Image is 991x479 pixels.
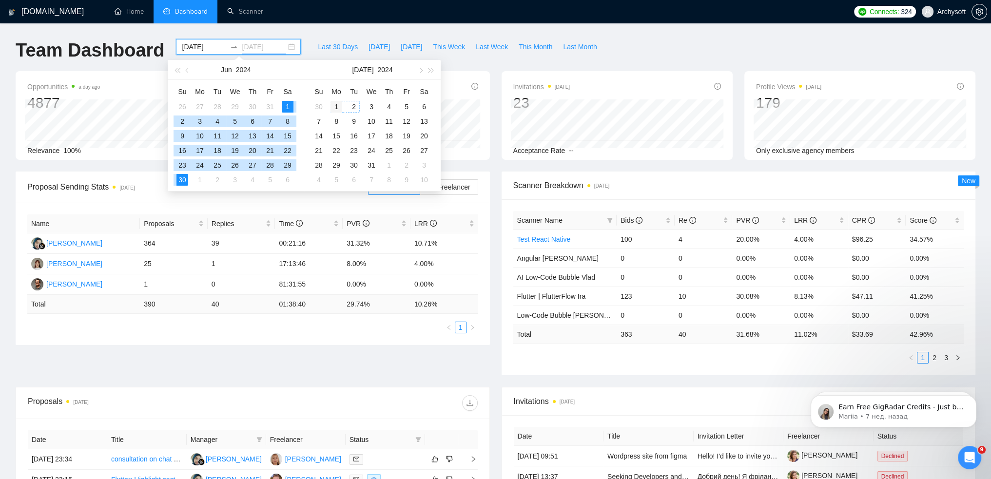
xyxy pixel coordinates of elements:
[418,159,430,171] div: 3
[806,84,821,90] time: [DATE]
[313,115,325,127] div: 7
[352,60,373,79] button: [DATE]
[398,129,415,143] td: 2024-07-19
[236,60,251,79] button: 2024
[270,453,282,465] img: DS
[415,143,433,158] td: 2024-07-27
[141,16,161,35] img: Profile image for Dima
[27,81,100,93] span: Opportunities
[348,101,360,113] div: 2
[569,147,573,154] span: --
[398,99,415,114] td: 2024-07-05
[226,129,244,143] td: 2024-06-12
[471,83,478,90] span: info-circle
[929,352,940,363] a: 2
[310,114,328,129] td: 2024-07-07
[194,115,206,127] div: 3
[42,38,168,46] p: Message from Mariia, sent 7 нед. назад
[191,172,209,187] td: 2024-07-01
[413,432,423,447] span: filter
[958,446,981,469] iframe: To enrich screen reader interactions, please activate Accessibility in Grammarly extension settings
[363,99,380,114] td: 2024-07-03
[264,159,276,171] div: 28
[310,99,328,114] td: 2024-06-30
[418,145,430,156] div: 27
[401,41,422,52] span: [DATE]
[476,41,508,52] span: Last Week
[20,271,163,282] div: 👑 Laziza AI - Job Pre-Qualification
[380,158,398,172] td: 2024-08-01
[431,455,438,463] span: like
[209,143,226,158] td: 2024-06-18
[607,452,687,460] a: Wordpress site from figma
[345,143,363,158] td: 2024-07-23
[563,41,597,52] span: Last Month
[363,129,380,143] td: 2024-07-17
[176,145,188,156] div: 16
[917,352,928,363] a: 1
[908,355,914,361] span: left
[513,94,570,112] div: 23
[254,432,264,447] span: filter
[261,84,279,99] th: Fr
[212,115,223,127] div: 4
[363,114,380,129] td: 2024-07-10
[972,8,987,16] a: setting
[174,158,191,172] td: 2024-06-23
[14,188,181,207] button: Поиск по статьям
[415,129,433,143] td: 2024-07-20
[10,131,185,178] div: Отправить сообщениеОбычно мы отвечаем в течение менее минуты
[363,39,395,55] button: [DATE]
[191,99,209,114] td: 2024-05-27
[191,455,262,462] a: NA[PERSON_NAME]
[226,114,244,129] td: 2024-06-05
[191,158,209,172] td: 2024-06-24
[924,8,931,15] span: user
[194,130,206,142] div: 10
[796,375,991,443] iframe: To enrich screen reader interactions, please activate Accessibility in Grammarly extension settings
[555,84,570,90] time: [DATE]
[31,258,43,270] img: M
[328,158,345,172] td: 2024-07-29
[282,159,293,171] div: 29
[787,451,857,459] a: [PERSON_NAME]
[140,214,208,233] th: Proposals
[345,158,363,172] td: 2024-07-30
[279,99,296,114] td: 2024-06-01
[261,158,279,172] td: 2024-06-28
[229,159,241,171] div: 26
[20,192,89,203] span: Поиск по статьям
[229,145,241,156] div: 19
[244,114,261,129] td: 2024-06-06
[244,84,261,99] th: Th
[330,101,342,113] div: 1
[366,145,377,156] div: 24
[353,456,359,462] span: mail
[877,451,908,461] span: Declined
[395,39,427,55] button: [DATE]
[330,130,342,142] div: 15
[42,28,168,38] p: Earn Free GigRadar Credits - Just by Sharing Your Story! 💬 Want more credits for sending proposal...
[109,328,135,335] span: Запрос
[282,130,293,142] div: 15
[348,145,360,156] div: 23
[208,214,275,233] th: Replies
[226,84,244,99] th: We
[229,130,241,142] div: 12
[14,286,181,304] div: Sardor AI Prompt Library
[513,39,558,55] button: This Month
[63,147,81,154] span: 100%
[227,7,263,16] a: searchScanner
[104,16,124,35] img: Profile image for Nazar
[366,115,377,127] div: 10
[978,446,986,454] span: 9
[363,84,380,99] th: We
[14,239,181,268] div: 🔠 GigRadar Search Syntax: Query Operators for Optimized Job Searches
[383,159,395,171] div: 1
[418,101,430,113] div: 6
[8,328,40,335] span: Главная
[247,101,258,113] div: 30
[330,145,342,156] div: 22
[78,84,100,90] time: a day ago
